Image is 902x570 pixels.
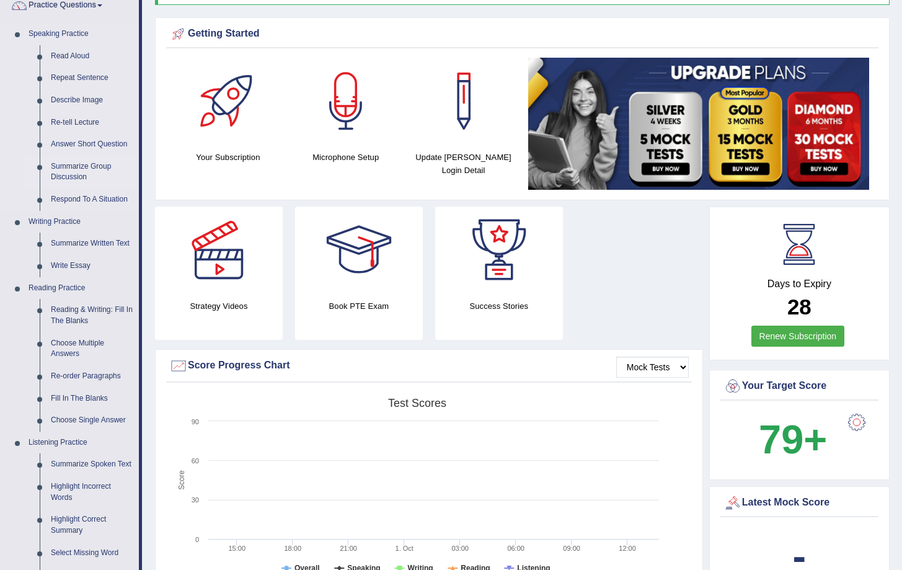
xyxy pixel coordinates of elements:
tspan: 1. Oct [396,545,413,552]
a: Answer Short Question [45,133,139,156]
text: 03:00 [451,545,469,552]
b: 28 [787,295,811,319]
text: 06:00 [507,545,524,552]
text: 12:00 [619,545,636,552]
text: 0 [195,536,199,543]
h4: Your Subscription [175,151,281,164]
div: Your Target Score [723,377,875,396]
a: Writing Practice [23,211,139,233]
a: Reading Practice [23,277,139,300]
a: Respond To A Situation [45,189,139,211]
text: 15:00 [229,545,246,552]
h4: Success Stories [435,300,563,313]
a: Speaking Practice [23,23,139,45]
div: Latest Mock Score [723,494,875,512]
div: Score Progress Chart [169,357,689,375]
a: Summarize Group Discussion [45,156,139,189]
text: 09:00 [563,545,580,552]
text: 90 [192,418,199,425]
h4: Strategy Videos [155,300,283,313]
a: Renew Subscription [751,326,845,347]
a: Highlight Incorrect Words [45,476,139,509]
a: Describe Image [45,89,139,112]
tspan: Test scores [388,397,446,409]
a: Highlight Correct Summary [45,509,139,541]
a: Read Aloud [45,45,139,68]
a: Choose Single Answer [45,409,139,432]
a: Fill In The Blanks [45,388,139,410]
a: Re-order Paragraphs [45,365,139,388]
a: Re-tell Lecture [45,112,139,134]
a: Summarize Written Text [45,233,139,255]
text: 60 [192,457,199,465]
a: Write Essay [45,255,139,277]
h4: Microphone Setup [293,151,399,164]
a: Reading & Writing: Fill In The Blanks [45,299,139,332]
a: Summarize Spoken Text [45,453,139,476]
img: small5.jpg [528,58,869,190]
a: Select Missing Word [45,542,139,564]
h4: Update [PERSON_NAME] Login Detail [411,151,516,177]
text: 18:00 [284,545,301,552]
a: Repeat Sentence [45,67,139,89]
tspan: Score [177,470,186,490]
h4: Days to Expiry [723,278,875,290]
text: 30 [192,496,199,504]
a: Choose Multiple Answers [45,332,139,365]
a: Listening Practice [23,432,139,454]
b: 79+ [759,417,827,462]
text: 21:00 [340,545,357,552]
div: Getting Started [169,25,875,43]
h4: Book PTE Exam [295,300,423,313]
